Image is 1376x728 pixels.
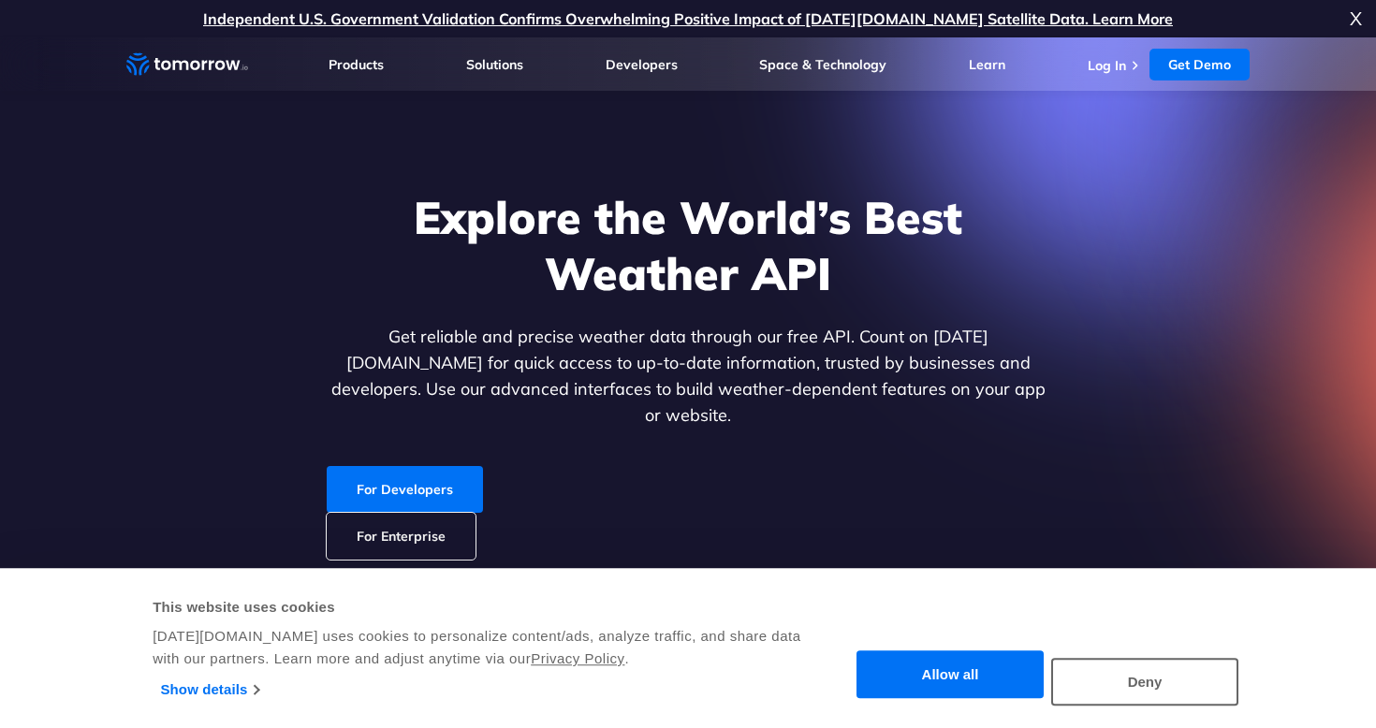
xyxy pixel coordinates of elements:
a: Home link [126,51,248,79]
a: Get Demo [1149,49,1250,80]
button: Allow all [856,651,1044,699]
a: Independent U.S. Government Validation Confirms Overwhelming Positive Impact of [DATE][DOMAIN_NAM... [203,9,1173,28]
a: Space & Technology [759,56,886,73]
a: Solutions [466,56,523,73]
button: Deny [1051,658,1238,706]
a: Log In [1088,57,1126,74]
div: This website uses cookies [153,596,824,619]
a: For Enterprise [327,513,476,560]
p: Get reliable and precise weather data through our free API. Count on [DATE][DOMAIN_NAME] for quic... [327,324,1049,429]
h1: Explore the World’s Best Weather API [327,189,1049,301]
a: Show details [161,676,259,704]
a: Learn [969,56,1005,73]
a: Privacy Policy [531,650,624,666]
a: Products [329,56,384,73]
div: [DATE][DOMAIN_NAME] uses cookies to personalize content/ads, analyze traffic, and share data with... [153,625,824,670]
a: For Developers [327,466,483,513]
a: Developers [606,56,678,73]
